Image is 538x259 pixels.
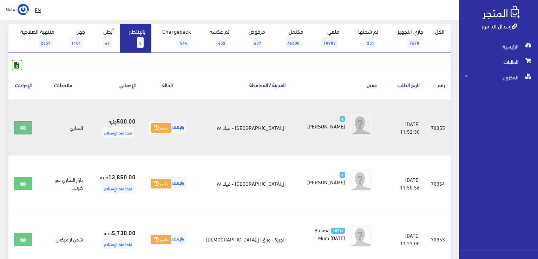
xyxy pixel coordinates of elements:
span: 5 [137,37,144,48]
span: 544 [178,37,189,48]
u: EN [35,5,41,14]
button: تغيير [151,235,171,245]
th: تاريخ الطلب [383,70,425,99]
a: تم شحنها251 [346,24,384,53]
td: [DATE] 11:50:56 [383,155,425,211]
a: Chargeback544 [151,24,197,53]
td: 70354 [425,155,451,211]
a: بالإنتظار5 [120,24,151,53]
span: [PERSON_NAME] [307,177,345,187]
td: ال[GEOGRAPHIC_DATA] - فيلا ٧٨ [193,100,291,156]
span: بالإنتظار [149,121,186,134]
span: نقدا عند الإستلام [102,127,134,138]
a: منتهية الصلاحية2357 [8,24,60,53]
td: ال[GEOGRAPHIC_DATA] - فيلا ٧٨ [193,155,291,211]
th: المدينة / المحافظة [193,70,291,99]
span: الرئيسية [465,39,532,54]
th: عميل [291,70,383,99]
a: أبطل47 [91,24,120,53]
span: المخزون [465,69,532,85]
a: الطلبات [459,54,538,69]
span: 251 [365,37,376,48]
td: بازار البخاري مع ضرب... [38,155,88,211]
a: ... Noha [6,4,29,15]
button: تغيير [151,179,171,189]
img: avatar.png [350,114,372,135]
a: إسدال اند مور [482,21,517,31]
span: 18719 [331,228,345,234]
th: رقم [425,70,451,99]
span: بالإنتظار [149,177,186,190]
img: . [483,6,520,19]
th: ملاحظات [38,70,88,99]
td: [DATE] 11:52:30 [383,100,425,156]
strong: 500.00 [117,116,136,125]
span: 46300 [285,37,302,48]
td: جنيه [88,155,141,211]
span: 452 [216,37,228,48]
a: الكل [429,24,451,39]
span: نقدا عند الإستلام [102,183,134,193]
span: 2357 [39,37,53,48]
th: اﻹجمالي [88,70,141,99]
span: بالإنتظار [149,233,186,245]
strong: 5,730.00 [112,228,136,237]
span: Basma Mum [DATE] [314,225,345,243]
a: مكتمل46300 [271,24,309,53]
span: 10983 [321,37,338,48]
a: 9 [PERSON_NAME] [302,114,345,130]
th: الحالة [141,70,193,99]
span: الطلبات [465,54,532,69]
a: 18719 Basma Mum [DATE] [302,226,345,241]
img: ... [18,4,29,15]
span: 9 [340,116,345,122]
a: 9 [PERSON_NAME] [302,170,345,186]
span: 637 [252,37,263,48]
span: نقدا عند الإستلام [102,239,134,249]
span: 9 [340,172,345,178]
th: الإجراءات [8,70,38,99]
td: 70355 [425,100,451,156]
a: جهز1101 [60,24,91,53]
td: جنيه [88,100,141,156]
span: 7678 [407,37,421,48]
img: avatar.png [350,226,372,247]
a: EN [32,4,44,16]
span: 1101 [69,37,83,48]
a: جاري التجهيز7678 [384,24,429,53]
span: 47 [103,37,112,48]
a: تم عكسه452 [197,24,235,53]
a: مرفوض637 [235,24,271,53]
a: المخزون [459,69,538,85]
img: avatar.png [350,170,372,191]
strong: 13,850.00 [108,172,136,181]
td: البخاري [38,100,88,156]
button: تغيير [151,123,171,133]
a: الرئيسية [459,39,538,54]
span: [PERSON_NAME] [307,121,345,131]
span: Noha [6,5,17,13]
a: ملغي10983 [309,24,346,53]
